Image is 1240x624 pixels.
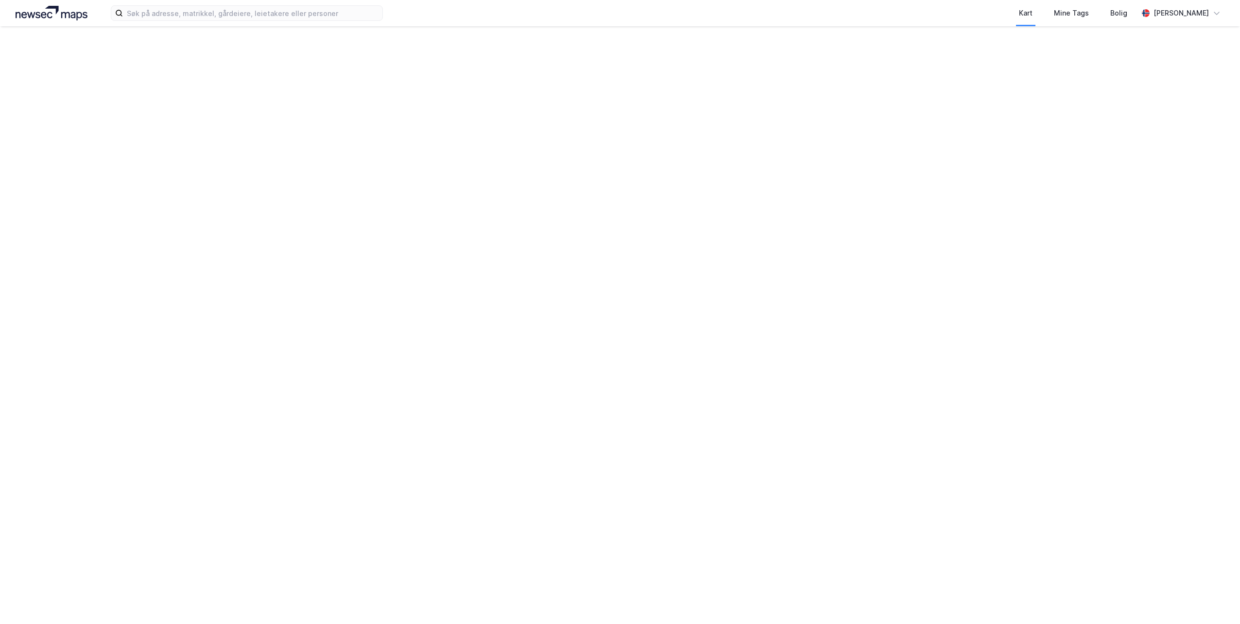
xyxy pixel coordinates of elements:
div: [PERSON_NAME] [1154,7,1209,19]
div: Bolig [1110,7,1127,19]
div: Kart [1019,7,1033,19]
input: Søk på adresse, matrikkel, gårdeiere, leietakere eller personer [123,6,382,20]
iframe: Chat Widget [1191,577,1240,624]
div: Mine Tags [1054,7,1089,19]
img: logo.a4113a55bc3d86da70a041830d287a7e.svg [16,6,87,20]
